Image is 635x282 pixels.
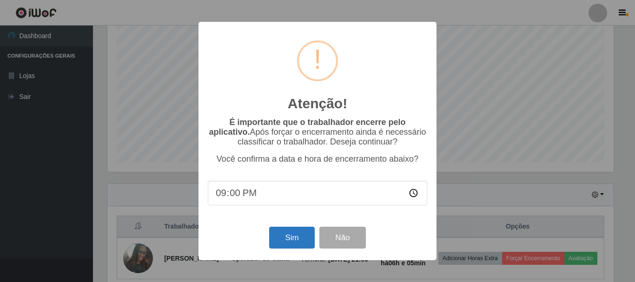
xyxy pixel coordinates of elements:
[208,154,427,164] p: Você confirma a data e hora de encerramento abaixo?
[208,118,427,147] p: Após forçar o encerramento ainda é necessário classificar o trabalhador. Deseja continuar?
[319,227,365,249] button: Não
[288,95,347,112] h2: Atenção!
[209,118,405,137] b: É importante que o trabalhador encerre pelo aplicativo.
[269,227,314,249] button: Sim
